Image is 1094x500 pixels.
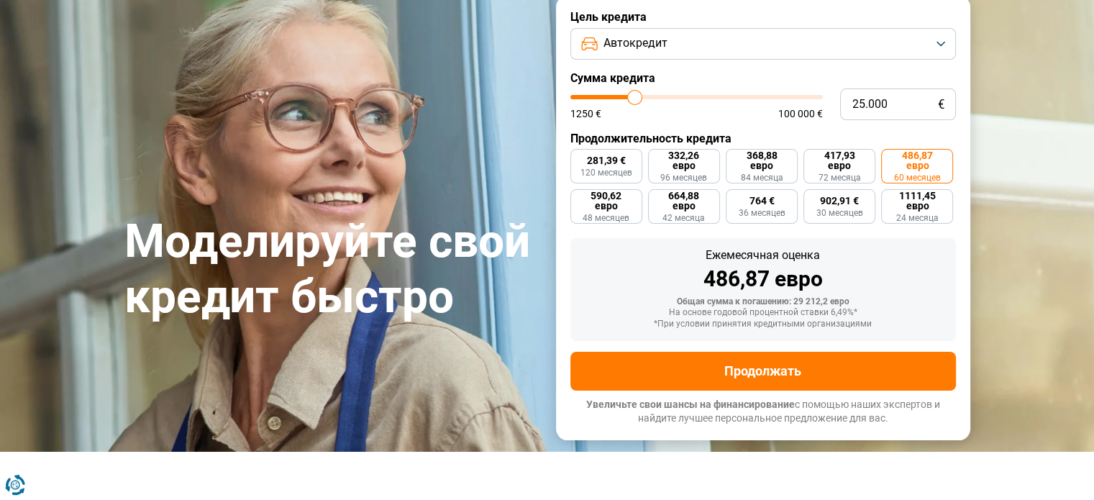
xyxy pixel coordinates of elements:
[724,363,801,378] font: Продолжать
[740,173,783,183] font: 84 месяца
[587,155,626,166] font: 281,39 €
[824,150,855,171] font: 417,93 евро
[580,168,632,178] font: 120 месяцев
[586,399,795,410] font: Увеличьте свои шансы на финансирование
[570,108,601,119] font: 1250 €
[746,150,777,171] font: 368,88 евро
[703,266,823,291] font: 486,87 евро
[570,352,956,391] button: Продолжать
[662,213,705,223] font: 42 месяца
[896,213,939,223] font: 24 месяца
[894,173,941,183] font: 60 месяцев
[570,71,655,85] font: Сумма кредита
[124,214,530,324] font: Моделируйте свой кредит быстро
[816,208,863,218] font: 30 месяцев
[706,248,820,262] font: Ежемесячная оценка
[660,173,707,183] font: 96 месяцев
[570,28,956,60] button: Автокредит
[938,97,944,112] font: €
[668,190,699,212] font: 664,88 евро
[570,10,647,24] font: Цель кредита
[899,190,936,212] font: 1111,45 евро
[603,36,667,50] font: Автокредит
[591,190,621,212] font: 590,62 евро
[677,296,849,306] font: Общая сумма к погашению: 29 212,2 евро
[669,307,857,317] font: На основе годовой процентной ставки 6,49%*
[654,319,872,329] font: *При условии принятия кредитными организациями
[738,208,785,218] font: 36 месяцев
[668,150,699,171] font: 332,26 евро
[819,173,861,183] font: 72 месяца
[778,108,823,119] font: 100 000 €
[583,213,629,223] font: 48 месяцев
[902,150,933,171] font: 486,87 евро
[570,132,731,145] font: Продолжительность кредита
[749,195,774,206] font: 764 €
[820,195,859,206] font: 902,91 €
